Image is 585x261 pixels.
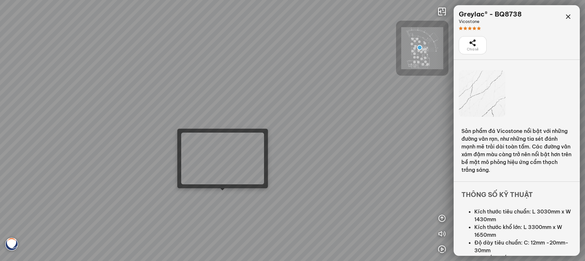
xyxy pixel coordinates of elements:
li: Độ dày tiêu chuẩn: C: 12mm -20mm- 30mm [474,239,572,254]
div: Thông số kỹ thuật [454,181,580,200]
div: Vicostone [459,18,522,25]
span: star [477,27,481,30]
span: star [463,27,467,30]
img: tenduan_vt_mini_CMLNCFWYFT6.png [401,27,443,69]
span: Chia sẻ [467,47,479,52]
li: Kích thước khổ lớn: L 3300mm x W 1650mm [474,223,572,239]
li: Kích thước tiêu chuẩn: L 3030mm x W 1430mm [474,208,572,223]
span: star [468,27,472,30]
p: Sản phẩm đá Vicostone nổi bật với những đường vân rạn, như những tia sét đánh mạnh mẽ trải dài to... [461,127,572,174]
span: star [472,27,476,30]
img: Artboard_17_CZLGF4AVLT6.png [5,238,18,251]
span: star [459,27,463,30]
div: Greylac® - BQ8738 [459,10,522,18]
